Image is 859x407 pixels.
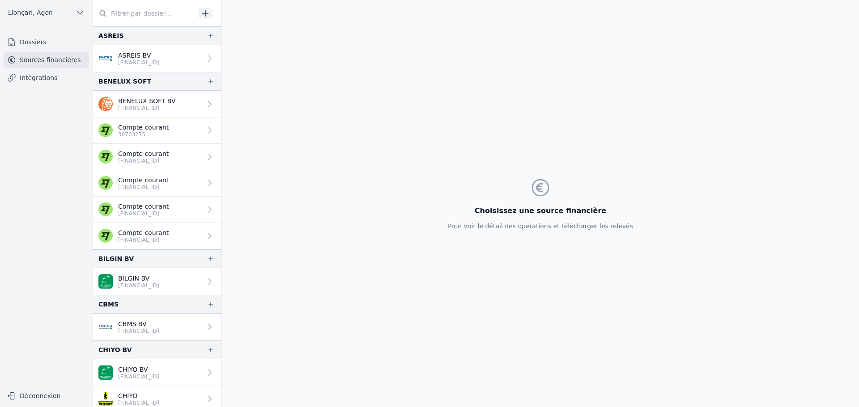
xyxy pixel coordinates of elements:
p: 30763275 [118,131,169,138]
p: [FINANCIAL_ID] [118,282,159,289]
a: Compte courant [FINANCIAL_ID] [93,197,221,223]
img: FINTRO_BE_BUSINESS_GEBABEBB.png [98,320,113,334]
p: [FINANCIAL_ID] [118,59,159,66]
a: CHIYO BV [FINANCIAL_ID] [93,359,221,386]
div: BILGIN BV [98,253,134,264]
p: BENELUX SOFT BV [118,97,176,105]
p: Compte courant [118,149,169,158]
p: [FINANCIAL_ID] [118,399,159,407]
p: [FINANCIAL_ID] [118,373,159,380]
a: Intégrations [4,70,89,86]
p: CHIYO [118,391,159,400]
img: EUROPA_BANK_EURBBE99XXX.png [98,392,113,406]
input: Filtrer par dossier... [93,5,195,21]
a: Compte courant 30763275 [93,117,221,144]
button: Déconnexion [4,389,89,403]
p: CHIYO BV [118,365,159,374]
img: BNP_BE_BUSINESS_GEBABEBB.png [98,274,113,289]
a: Sources financières [4,52,89,68]
div: BENELUX SOFT [98,76,151,87]
img: wise.png [98,176,113,190]
img: FINTRO_BE_BUSINESS_GEBABEBB.png [98,51,113,66]
a: ASREIS BV [FINANCIAL_ID] [93,45,221,72]
p: CBMS BV [118,319,159,328]
p: Compte courant [118,228,169,237]
h3: Choisissez une source financière [448,206,633,216]
a: Compte courant [FINANCIAL_ID] [93,170,221,197]
p: [FINANCIAL_ID] [118,210,169,217]
p: [FINANCIAL_ID] [118,184,169,191]
p: Pour voir le détail des opérations et télécharger les relevés [448,222,633,231]
a: Dossiers [4,34,89,50]
p: [FINANCIAL_ID] [118,327,159,335]
span: Llonçari, Agon [8,8,53,17]
p: [FINANCIAL_ID] [118,157,169,164]
p: Compte courant [118,176,169,185]
a: CBMS BV [FINANCIAL_ID] [93,314,221,340]
p: Compte courant [118,202,169,211]
img: wise.png [98,150,113,164]
img: BNP_BE_BUSINESS_GEBABEBB.png [98,365,113,380]
a: Compte courant [FINANCIAL_ID] [93,144,221,170]
a: Compte courant [FINANCIAL_ID] [93,223,221,249]
a: BENELUX SOFT BV [FINANCIAL_ID] [93,91,221,117]
p: ASREIS BV [118,51,159,60]
p: BILGIN BV [118,274,159,283]
img: wise.png [98,229,113,243]
button: Llonçari, Agon [4,5,89,20]
img: ing.png [98,97,113,111]
p: Compte courant [118,123,169,132]
div: ASREIS [98,30,124,41]
div: CBMS [98,299,119,310]
div: CHIYO BV [98,344,132,355]
img: wise.png [98,202,113,217]
p: [FINANCIAL_ID] [118,236,169,243]
img: wise.png [98,123,113,138]
a: BILGIN BV [FINANCIAL_ID] [93,268,221,295]
p: [FINANCIAL_ID] [118,105,176,112]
